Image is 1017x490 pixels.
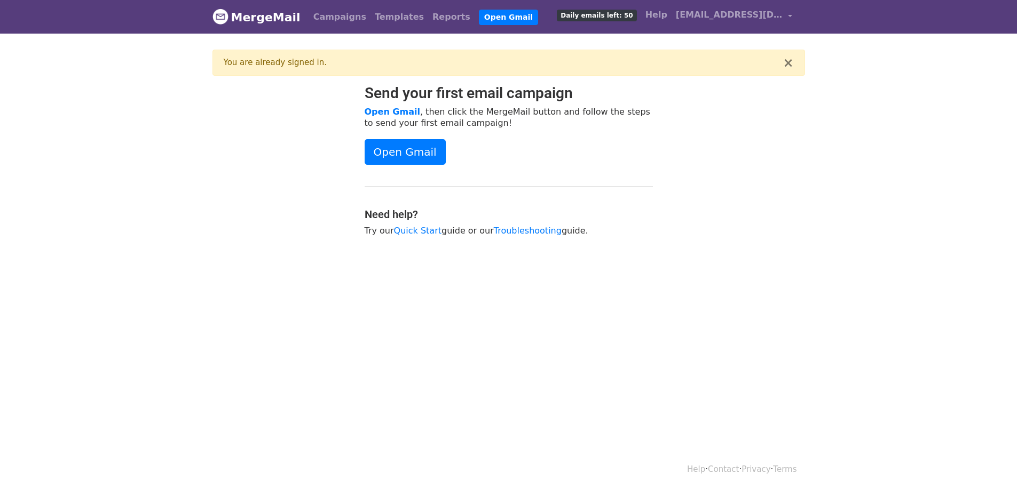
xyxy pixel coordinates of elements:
[309,6,370,28] a: Campaigns
[557,10,636,21] span: Daily emails left: 50
[365,84,653,102] h2: Send your first email campaign
[479,10,538,25] a: Open Gmail
[672,4,797,29] a: [EMAIL_ADDRESS][DOMAIN_NAME]
[783,57,793,69] button: ×
[641,4,672,26] a: Help
[687,464,705,474] a: Help
[365,106,653,128] p: , then click the MergeMail button and follow the steps to send your first email campaign!
[428,6,475,28] a: Reports
[365,107,420,117] a: Open Gmail
[365,139,446,165] a: Open Gmail
[494,226,562,236] a: Troubleshooting
[394,226,442,236] a: Quick Start
[708,464,739,474] a: Contact
[676,9,783,21] span: [EMAIL_ADDRESS][DOMAIN_NAME]
[773,464,797,474] a: Terms
[742,464,770,474] a: Privacy
[365,225,653,236] p: Try our guide or our guide.
[212,9,228,25] img: MergeMail logo
[365,208,653,221] h4: Need help?
[553,4,641,26] a: Daily emails left: 50
[224,57,783,69] div: You are already signed in.
[370,6,428,28] a: Templates
[212,6,301,28] a: MergeMail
